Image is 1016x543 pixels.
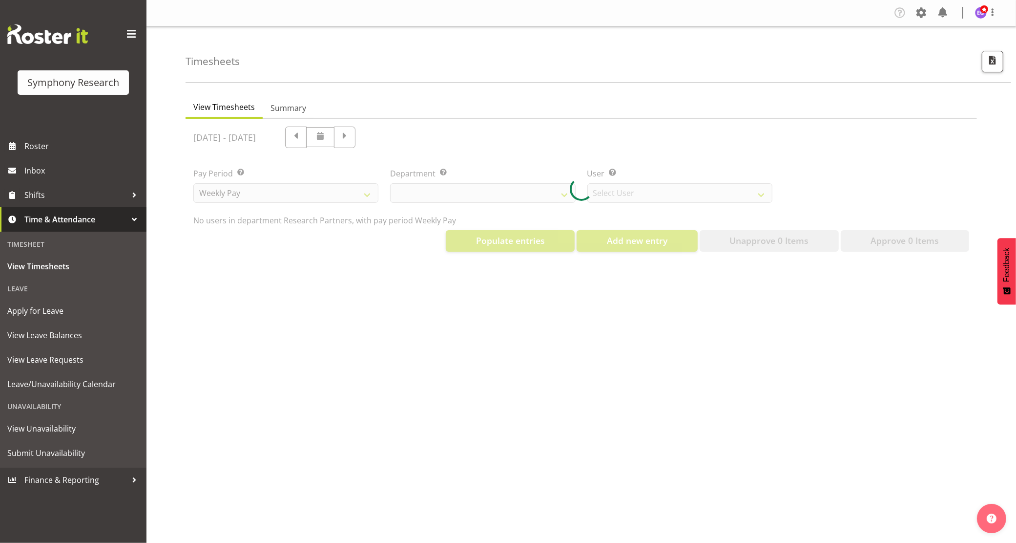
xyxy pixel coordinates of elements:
span: View Leave Balances [7,328,139,343]
span: Finance & Reporting [24,473,127,487]
img: emma-gannaway277.jpg [975,7,987,19]
div: Timesheet [2,234,144,254]
img: Rosterit website logo [7,24,88,44]
a: View Unavailability [2,416,144,441]
span: Leave/Unavailability Calendar [7,377,139,391]
div: Leave [2,279,144,299]
span: Roster [24,139,142,153]
img: help-xxl-2.png [987,514,996,523]
a: View Leave Requests [2,348,144,372]
button: Export CSV [982,51,1003,72]
a: Apply for Leave [2,299,144,323]
span: View Leave Requests [7,352,139,367]
button: Feedback - Show survey [997,238,1016,304]
span: Feedback [1002,248,1011,282]
h4: Timesheets [186,56,240,67]
div: Unavailability [2,396,144,416]
a: View Timesheets [2,254,144,279]
span: Summary [270,102,306,114]
span: View Timesheets [7,259,139,274]
a: Leave/Unavailability Calendar [2,372,144,396]
span: Submit Unavailability [7,446,139,460]
span: Time & Attendance [24,212,127,227]
div: Symphony Research [27,75,119,90]
span: Inbox [24,163,142,178]
span: View Timesheets [193,101,255,113]
span: Apply for Leave [7,304,139,318]
span: View Unavailability [7,421,139,436]
a: Submit Unavailability [2,441,144,465]
span: Shifts [24,188,127,202]
a: View Leave Balances [2,323,144,348]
